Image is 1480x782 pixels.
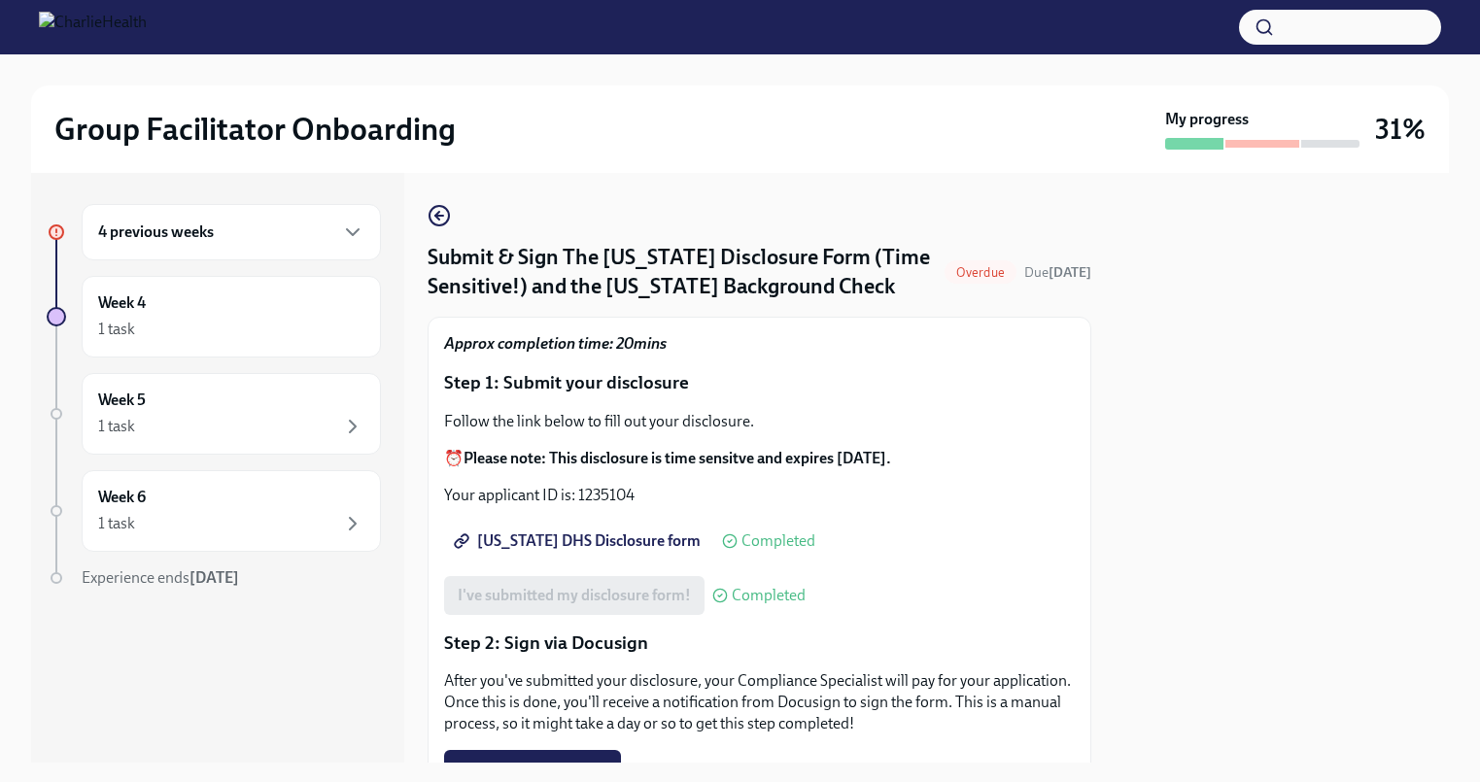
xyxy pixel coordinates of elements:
span: Overdue [945,265,1016,280]
span: I signed the Docusign! [458,760,607,779]
span: Due [1024,264,1091,281]
strong: [DATE] [189,568,239,587]
a: [US_STATE] DHS Disclosure form [444,522,714,561]
a: Week 51 task [47,373,381,455]
p: Step 2: Sign via Docusign [444,630,1075,656]
a: Week 61 task [47,470,381,552]
div: 1 task [98,319,135,340]
div: 4 previous weeks [82,204,381,260]
div: 1 task [98,416,135,437]
span: Experience ends [82,568,239,587]
h6: Week 4 [98,292,146,314]
strong: Approx completion time: 20mins [444,334,667,353]
strong: Please note: This disclosure is time sensitve and expires [DATE]. [464,449,891,467]
p: Your applicant ID is: 1235104 [444,485,1075,506]
span: July 30th, 2025 10:00 [1024,263,1091,282]
div: 1 task [98,513,135,534]
h6: Week 5 [98,390,146,411]
strong: [DATE] [1049,264,1091,281]
h6: Week 6 [98,487,146,508]
p: After you've submitted your disclosure, your Compliance Specialist will pay for your application.... [444,670,1075,734]
strong: My progress [1165,109,1249,130]
span: [US_STATE] DHS Disclosure form [458,531,701,551]
h3: 31% [1375,112,1426,147]
h4: Submit & Sign The [US_STATE] Disclosure Form (Time Sensitive!) and the [US_STATE] Background Check [428,243,937,301]
a: Week 41 task [47,276,381,357]
p: Follow the link below to fill out your disclosure. [444,411,1075,432]
img: CharlieHealth [39,12,147,43]
h2: Group Facilitator Onboarding [54,110,456,149]
span: Completed [732,588,806,603]
p: Step 1: Submit your disclosure [444,370,1075,395]
p: ⏰ [444,448,1075,469]
span: Completed [741,533,815,549]
h6: 4 previous weeks [98,221,214,243]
